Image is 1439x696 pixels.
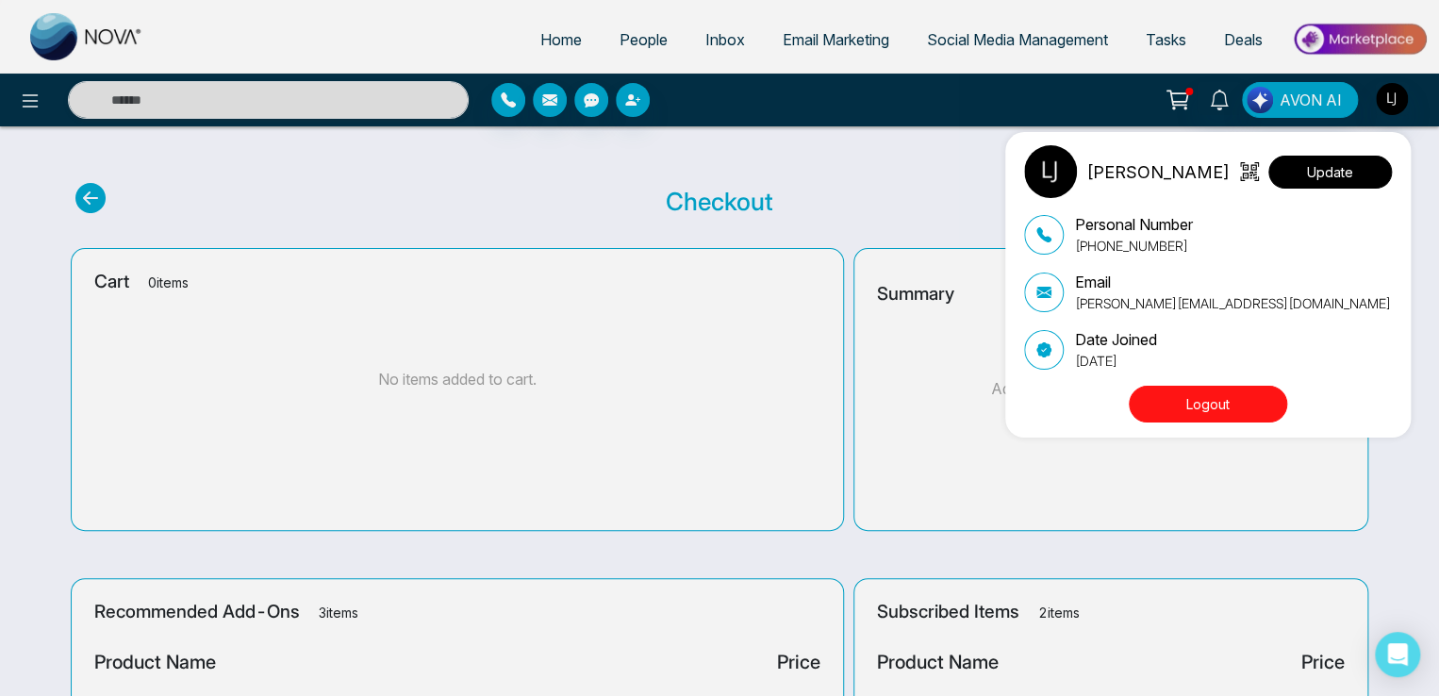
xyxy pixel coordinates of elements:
button: Update [1268,156,1392,189]
div: Open Intercom Messenger [1375,632,1420,677]
p: Personal Number [1075,213,1193,236]
p: Email [1075,271,1391,293]
button: Logout [1129,386,1287,423]
p: [DATE] [1075,351,1157,371]
p: [PERSON_NAME] [1086,159,1230,185]
p: Date Joined [1075,328,1157,351]
p: [PHONE_NUMBER] [1075,236,1193,256]
p: [PERSON_NAME][EMAIL_ADDRESS][DOMAIN_NAME] [1075,293,1391,313]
